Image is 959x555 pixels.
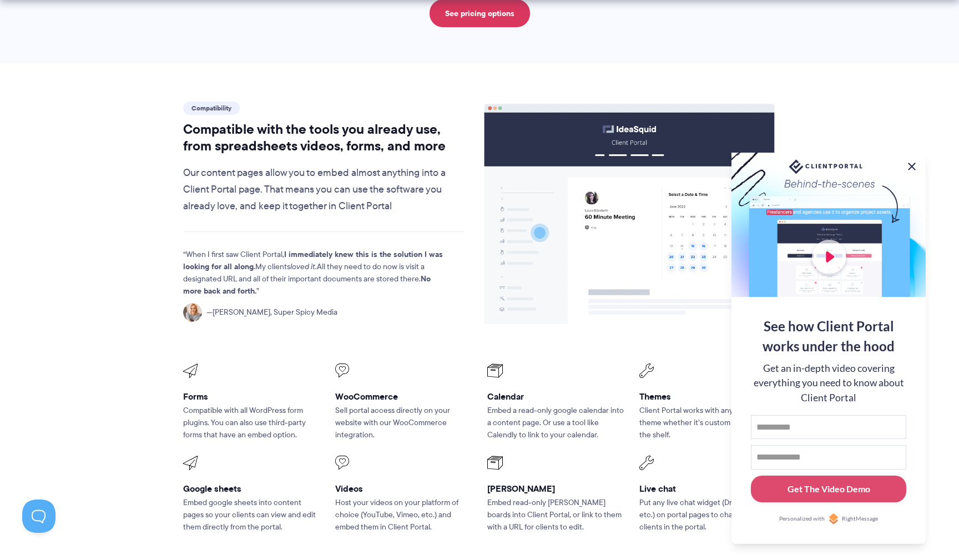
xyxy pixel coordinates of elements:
h3: Live chat [639,483,776,495]
h3: WooCommerce [335,391,472,402]
img: Personalized with RightMessage [828,513,839,524]
span: [PERSON_NAME], Super Spicy Media [206,306,337,319]
div: See how Client Portal works under the hood [751,316,906,356]
h3: [PERSON_NAME] [487,483,624,495]
p: Embed a read-only google calendar into a content page. Or use a tool like Calendly to link to you... [487,405,624,441]
span: Compatibility [183,102,240,115]
p: Client Portal works with any WordPress theme whether it’s custom built or off the shelf. [639,405,776,441]
h2: Compatible with the tools you already use, from spreadsheets videos, forms, and more [183,121,463,154]
iframe: Toggle Customer Support [22,500,55,533]
p: Compatible with all WordPress form plugins. You can also use third-party forms that have an embed... [183,405,320,441]
span: Personalized with [779,514,825,523]
h3: Google sheets [183,483,320,495]
h3: Videos [335,483,472,495]
a: Personalized withRightMessage [751,513,906,524]
p: Our content pages allow you to embed almost anything into a Client Portal page. That means you ca... [183,165,463,215]
p: Embed read-only [PERSON_NAME] boards into Client Portal, or link to them with a URL for clients t... [487,497,624,533]
p: Host your videos on your platform of choice (YouTube, Vimeo, etc.) and embed them in Client Portal. [335,497,472,533]
h3: Calendar [487,391,624,402]
span: RightMessage [842,514,878,523]
p: Put any live chat widget (Drift, Intercom, etc.) on portal pages to chat with your clients in the... [639,497,776,533]
em: loved it. [290,261,317,272]
button: Get The Video Demo [751,476,906,503]
p: When I first saw Client Portal, My clients All they need to do now is visit a designated URL and ... [183,249,444,297]
strong: I immediately knew this is the solution I was looking for all along. [183,248,443,273]
h3: Forms [183,391,320,402]
p: Embed google sheets into content pages so your clients can view and edit them directly from the p... [183,497,320,533]
div: Get The Video Demo [788,482,870,496]
h3: Themes [639,391,776,402]
p: Sell portal access directly on your website with our WooCommerce integration. [335,405,472,441]
strong: No more back and forth. [183,273,431,297]
div: Get an in-depth video covering everything you need to know about Client Portal [751,361,906,405]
